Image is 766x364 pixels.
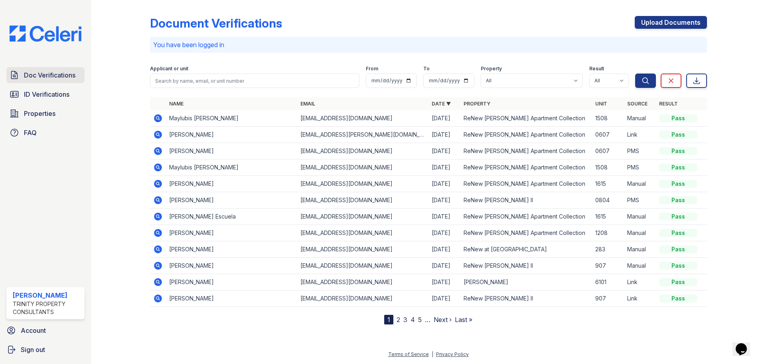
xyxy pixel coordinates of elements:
div: Pass [659,262,697,270]
td: [DATE] [428,225,460,241]
td: 0607 [592,127,624,143]
label: From [366,66,378,72]
td: [EMAIL_ADDRESS][PERSON_NAME][DOMAIN_NAME] [297,127,428,143]
td: [DATE] [428,127,460,143]
td: 1508 [592,159,624,176]
td: [EMAIL_ADDRESS][DOMAIN_NAME] [297,290,428,307]
a: Next › [434,316,452,324]
td: ReNew at [GEOGRAPHIC_DATA] [460,241,592,258]
a: Properties [6,105,85,121]
div: 1 [384,315,393,324]
a: Name [169,101,184,107]
a: Doc Verifications [6,67,85,83]
a: Email [300,101,315,107]
td: [DATE] [428,143,460,159]
div: Pass [659,114,697,122]
span: Properties [24,109,55,118]
a: Privacy Policy [436,351,469,357]
a: 5 [418,316,422,324]
td: 907 [592,258,624,274]
a: Source [627,101,648,107]
div: Pass [659,245,697,253]
td: Maylubis [PERSON_NAME] [166,110,297,127]
label: Result [589,66,604,72]
td: [EMAIL_ADDRESS][DOMAIN_NAME] [297,192,428,209]
td: [PERSON_NAME] [460,274,592,290]
span: … [425,315,430,324]
input: Search by name, email, or unit number [150,74,359,88]
td: [DATE] [428,176,460,192]
td: [PERSON_NAME] Escuela [166,209,297,225]
td: [EMAIL_ADDRESS][DOMAIN_NAME] [297,225,428,241]
td: 0804 [592,192,624,209]
td: [PERSON_NAME] [166,127,297,143]
td: Manual [624,241,656,258]
a: 2 [397,316,400,324]
td: ReNew [PERSON_NAME] Apartment Collection [460,209,592,225]
td: PMS [624,159,656,176]
td: PMS [624,143,656,159]
td: 907 [592,290,624,307]
div: Pass [659,229,697,237]
td: [EMAIL_ADDRESS][DOMAIN_NAME] [297,143,428,159]
td: Manual [624,225,656,241]
td: [EMAIL_ADDRESS][DOMAIN_NAME] [297,241,428,258]
td: PMS [624,192,656,209]
td: ReNew [PERSON_NAME] Apartment Collection [460,176,592,192]
td: [EMAIL_ADDRESS][DOMAIN_NAME] [297,176,428,192]
div: Pass [659,294,697,302]
td: ReNew [PERSON_NAME] Apartment Collection [460,110,592,127]
td: 1208 [592,225,624,241]
td: 6101 [592,274,624,290]
div: Pass [659,213,697,221]
div: Pass [659,163,697,171]
span: Sign out [21,345,45,354]
a: Date ▼ [432,101,451,107]
a: ID Verifications [6,86,85,102]
td: [DATE] [428,209,460,225]
td: [PERSON_NAME] [166,258,297,274]
td: 1508 [592,110,624,127]
iframe: chat widget [732,332,758,356]
td: [EMAIL_ADDRESS][DOMAIN_NAME] [297,274,428,290]
td: Maylubis [PERSON_NAME] [166,159,297,176]
td: [PERSON_NAME] [166,192,297,209]
td: [EMAIL_ADDRESS][DOMAIN_NAME] [297,159,428,176]
div: Pass [659,131,697,139]
div: Pass [659,147,697,155]
td: [PERSON_NAME] [166,176,297,192]
div: Pass [659,278,697,286]
div: Trinity Property Consultants [13,300,81,316]
a: Unit [595,101,607,107]
td: [DATE] [428,192,460,209]
td: [DATE] [428,159,460,176]
td: [PERSON_NAME] [166,143,297,159]
td: [DATE] [428,290,460,307]
div: Pass [659,180,697,188]
td: [DATE] [428,274,460,290]
td: 1615 [592,209,624,225]
a: FAQ [6,125,85,141]
img: CE_Logo_Blue-a8612792a0a2168367f1c8372b55b34899dd931a85d93a1a3d3e32e68fde9ad4.png [3,26,88,42]
div: Document Verifications [150,16,282,30]
a: Result [659,101,678,107]
a: Sign out [3,342,88,358]
td: [EMAIL_ADDRESS][DOMAIN_NAME] [297,209,428,225]
span: Doc Verifications [24,70,75,80]
div: | [432,351,433,357]
td: [DATE] [428,110,460,127]
a: Last » [455,316,472,324]
td: ReNew [PERSON_NAME] Apartment Collection [460,143,592,159]
a: 3 [403,316,407,324]
td: Manual [624,110,656,127]
td: Link [624,290,656,307]
td: [PERSON_NAME] [166,241,297,258]
td: [DATE] [428,241,460,258]
td: [PERSON_NAME] [166,290,297,307]
td: Manual [624,258,656,274]
a: Terms of Service [388,351,429,357]
label: Applicant or unit [150,66,188,72]
div: [PERSON_NAME] [13,290,81,300]
td: Manual [624,209,656,225]
span: FAQ [24,128,37,137]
